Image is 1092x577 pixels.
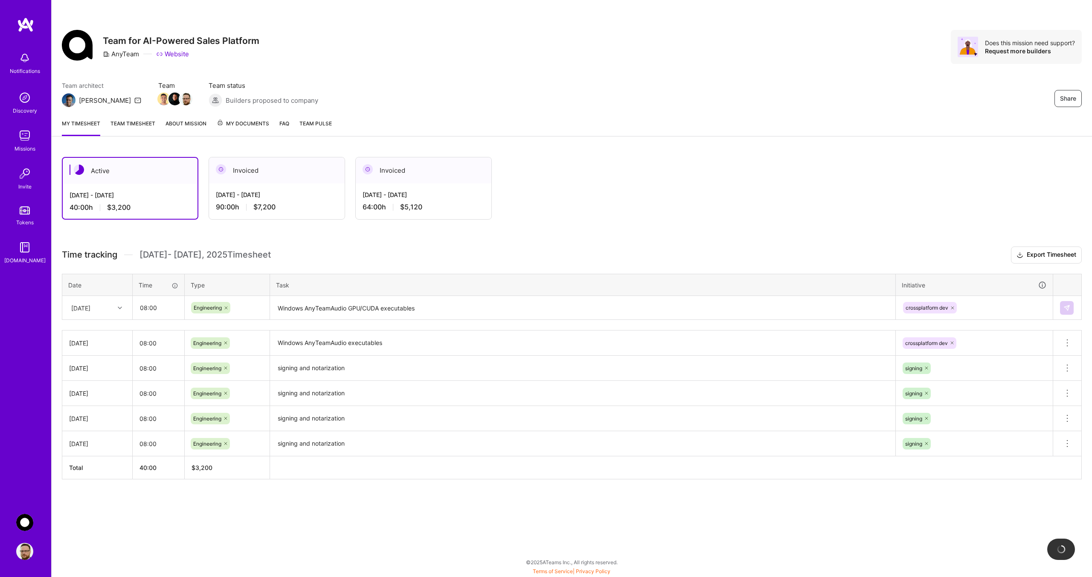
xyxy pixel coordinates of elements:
[905,340,948,346] span: crossplatform dev
[139,281,178,290] div: Time
[253,203,276,212] span: $7,200
[1011,246,1082,264] button: Export Timesheet
[217,119,269,136] a: My Documents
[270,274,896,296] th: Task
[133,382,184,405] input: HH:MM
[14,543,35,560] a: User Avatar
[905,365,922,371] span: signing
[217,119,269,128] span: My Documents
[157,93,170,105] img: Team Member Avatar
[226,96,318,105] span: Builders proposed to company
[193,340,221,346] span: Engineering
[985,47,1075,55] div: Request more builders
[133,456,185,479] th: 40:00
[16,89,33,106] img: discovery
[62,249,117,260] span: Time tracking
[271,331,895,355] textarea: Windows AnyTeamAudio executables
[110,119,155,136] a: Team timesheet
[139,249,271,260] span: [DATE] - [DATE] , 2025 Timesheet
[103,49,139,58] div: AnyTeam
[69,389,125,398] div: [DATE]
[16,165,33,182] img: Invite
[533,568,610,574] span: |
[279,119,289,136] a: FAQ
[10,67,40,75] div: Notifications
[216,190,338,199] div: [DATE] - [DATE]
[69,439,125,448] div: [DATE]
[4,256,46,265] div: [DOMAIN_NAME]
[134,97,141,104] i: icon Mail
[400,203,422,212] span: $5,120
[533,568,573,574] a: Terms of Service
[70,203,191,212] div: 40:00 h
[299,120,332,127] span: Team Pulse
[363,164,373,174] img: Invoiced
[17,17,34,32] img: logo
[192,464,212,471] span: $ 3,200
[51,551,1092,573] div: © 2025 ATeams Inc., All rights reserved.
[16,49,33,67] img: bell
[118,306,122,310] i: icon Chevron
[16,239,33,256] img: guide book
[958,37,978,57] img: Avatar
[20,206,30,215] img: tokens
[16,218,34,227] div: Tokens
[271,357,895,380] textarea: signing and notarization
[193,415,221,422] span: Engineering
[271,297,895,319] textarea: Windows AnyTeamAudio GPU/CUDA executables
[1063,304,1070,311] img: Submit
[158,81,192,90] span: Team
[1054,90,1082,107] button: Share
[62,119,100,136] a: My timesheet
[194,304,222,311] span: Engineering
[356,157,491,183] div: Invoiced
[209,81,318,90] span: Team status
[158,92,169,106] a: Team Member Avatar
[168,93,181,105] img: Team Member Avatar
[1060,301,1075,315] div: null
[15,144,35,153] div: Missions
[79,96,131,105] div: [PERSON_NAME]
[71,303,90,312] div: [DATE]
[985,39,1075,47] div: Does this mission need support?
[70,191,191,200] div: [DATE] - [DATE]
[16,543,33,560] img: User Avatar
[166,119,206,136] a: About Mission
[363,190,485,199] div: [DATE] - [DATE]
[299,119,332,136] a: Team Pulse
[69,339,125,348] div: [DATE]
[133,432,184,455] input: HH:MM
[902,280,1047,290] div: Initiative
[62,274,133,296] th: Date
[216,164,226,174] img: Invoiced
[209,93,222,107] img: Builders proposed to company
[905,415,922,422] span: signing
[69,414,125,423] div: [DATE]
[905,441,922,447] span: signing
[271,432,895,455] textarea: signing and notarization
[133,296,184,319] input: HH:MM
[1016,251,1023,260] i: icon Download
[576,568,610,574] a: Privacy Policy
[62,30,93,61] img: Company Logo
[16,127,33,144] img: teamwork
[103,51,110,58] i: icon CompanyGray
[169,92,180,106] a: Team Member Avatar
[180,92,192,106] a: Team Member Avatar
[180,93,192,105] img: Team Member Avatar
[74,165,84,175] img: Active
[193,441,221,447] span: Engineering
[209,157,345,183] div: Invoiced
[905,390,922,397] span: signing
[1055,543,1067,555] img: loading
[14,514,35,531] a: AnyTeam: Team for AI-Powered Sales Platform
[906,304,948,311] span: crossplatform dev
[1060,94,1076,103] span: Share
[62,456,133,479] th: Total
[133,332,184,354] input: HH:MM
[216,203,338,212] div: 90:00 h
[193,390,221,397] span: Engineering
[193,365,221,371] span: Engineering
[185,274,270,296] th: Type
[271,407,895,430] textarea: signing and notarization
